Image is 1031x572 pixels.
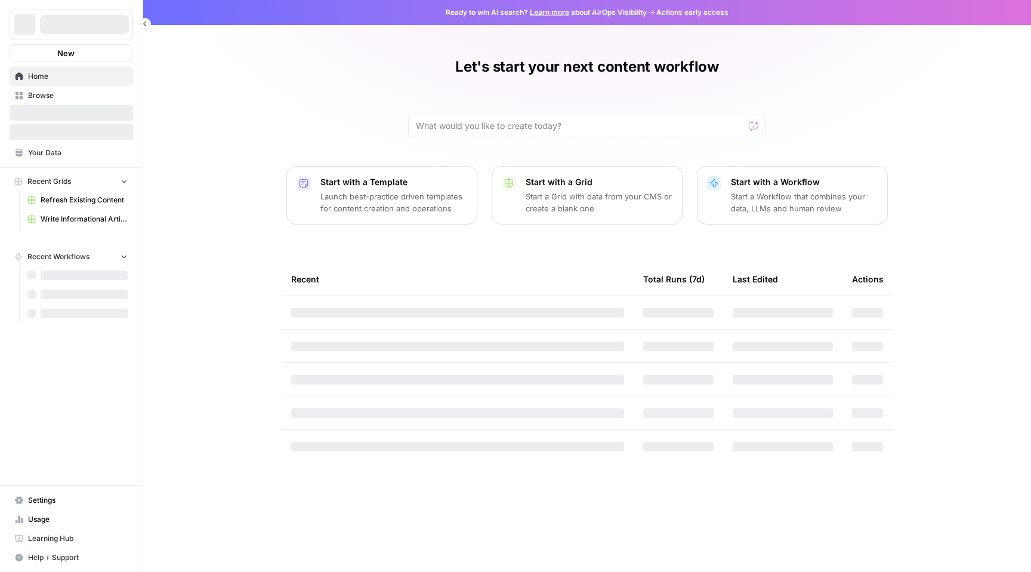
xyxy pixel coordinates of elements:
button: Start with a GridStart a Grid with data from your CMS or create a blank one [492,166,683,225]
p: Start a Workflow that combines your data, LLMs and human review [731,190,878,214]
div: Last Edited [733,263,778,296]
span: Ready to win AI search? about AirOps Visibility [446,7,647,18]
span: Home [28,71,128,82]
span: Refresh Existing Content [41,195,128,205]
a: Settings [10,491,133,510]
span: Usage [28,514,128,525]
button: New [10,44,133,62]
span: Actions early access [656,7,729,18]
button: Recent Grids [10,173,133,190]
a: Home [10,67,133,86]
span: New [57,47,75,59]
p: Start with a Template [320,176,467,188]
span: Settings [28,495,128,506]
h1: Let's start your next content workflow [455,57,719,76]
button: Start with a TemplateLaunch best-practice driven templates for content creation and operations [286,166,477,225]
div: Actions [852,263,884,296]
span: Recent Grids [27,176,71,187]
a: Refresh Existing Content [22,190,133,210]
button: Start with a WorkflowStart a Workflow that combines your data, LLMs and human review [697,166,888,225]
span: Recent Workflows [27,251,89,262]
button: Help + Support [10,548,133,567]
span: Browse [28,90,128,101]
button: Recent Workflows [10,248,133,266]
a: Learn more [530,8,569,17]
div: Recent [291,263,624,296]
input: What would you like to create today? [416,120,744,132]
a: Browse [10,86,133,105]
a: Usage [10,510,133,529]
p: Launch best-practice driven templates for content creation and operations [320,190,467,214]
a: Learning Hub [10,529,133,548]
a: Your Data [10,143,133,162]
p: Start with a Grid [526,176,672,188]
span: Learning Hub [28,533,128,544]
span: Help + Support [28,552,128,563]
p: Start a Grid with data from your CMS or create a blank one [526,190,672,214]
span: Write Informational Article [41,214,128,225]
p: Start with a Workflow [731,176,878,188]
a: Write Informational Article [22,210,133,229]
div: Total Runs (7d) [643,263,705,296]
span: Your Data [28,147,128,158]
